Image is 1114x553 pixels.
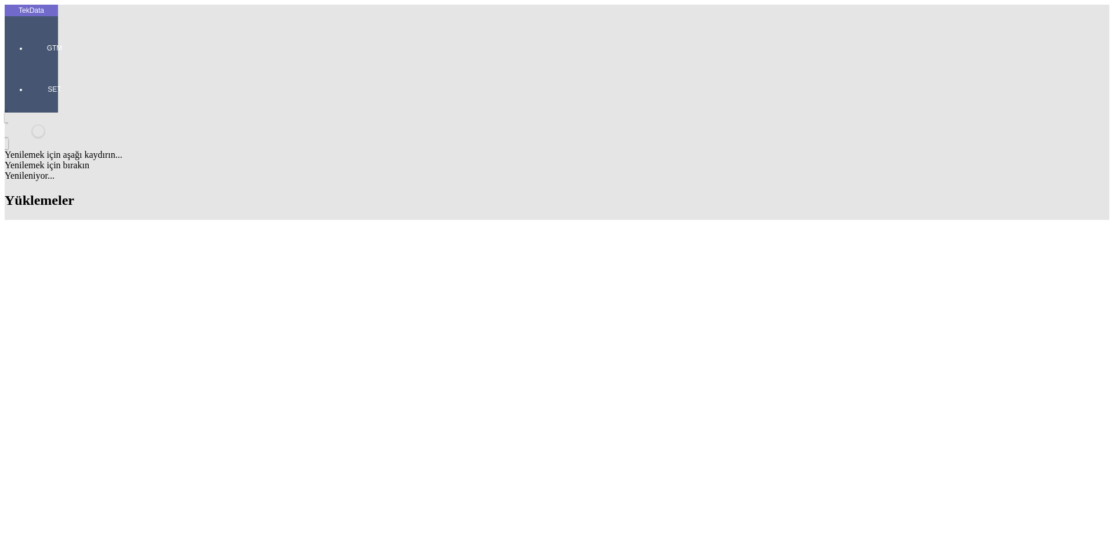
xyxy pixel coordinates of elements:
[5,193,1109,208] h2: Yüklemeler
[5,160,1109,171] div: Yenilemek için bırakın
[37,85,72,94] span: SET
[37,44,72,53] span: GTM
[5,6,58,15] div: TekData
[5,150,1109,160] div: Yenilemek için aşağı kaydırın...
[5,171,1109,181] div: Yenileniyor...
